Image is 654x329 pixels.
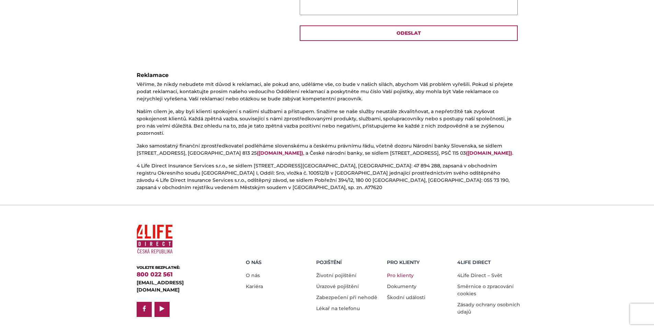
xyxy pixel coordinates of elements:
[457,301,520,315] a: Zásady ochrany osobních údajů
[300,25,518,41] input: Odeslat
[316,260,382,265] h5: Pojištění
[457,283,514,297] a: Směrnice o zpracování cookies
[316,305,360,311] a: Lékař na telefonu
[137,162,518,191] p: 4 Life Direct Insurance Services s.r.o., se sídlem [STREET_ADDRESS][GEOGRAPHIC_DATA], [GEOGRAPHIC...
[387,272,414,278] a: Pro klienty
[316,294,377,300] a: Zabezpečení při nehodě
[137,222,173,256] img: 4Life Direct Česká republika logo
[137,81,518,102] p: Věříme, že nikdy nebudete mít důvod k reklamaci, ale pokud ano, uděláme vše, co bude v našich sil...
[137,71,518,79] div: Reklamace
[466,150,512,156] a: ([DOMAIN_NAME])
[387,260,452,265] h5: Pro Klienty
[137,108,518,137] p: Naším cílem je, aby byli klienti spokojení s našimi službami a přístupem. Snažíme se naše služby ...
[316,283,359,289] a: Úrazové pojištění
[137,271,173,278] a: 800 022 561
[137,279,184,293] a: [EMAIL_ADDRESS][DOMAIN_NAME]
[257,150,303,156] a: ([DOMAIN_NAME])
[137,142,518,157] p: Jako samostatný finanční zprostředkovatel podléháme slovenskému a českému právnímu řádu, včetně d...
[457,260,523,265] h5: 4LIFE DIRECT
[457,272,502,278] a: 4Life Direct – Svět
[387,294,425,300] a: Škodní události
[387,283,416,289] a: Dokumenty
[316,272,356,278] a: Životní pojištění
[246,283,263,289] a: Kariéra
[246,272,260,278] a: O nás
[137,265,224,271] div: VOLEJTE BEZPLATNĚ:
[246,260,311,265] h5: O nás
